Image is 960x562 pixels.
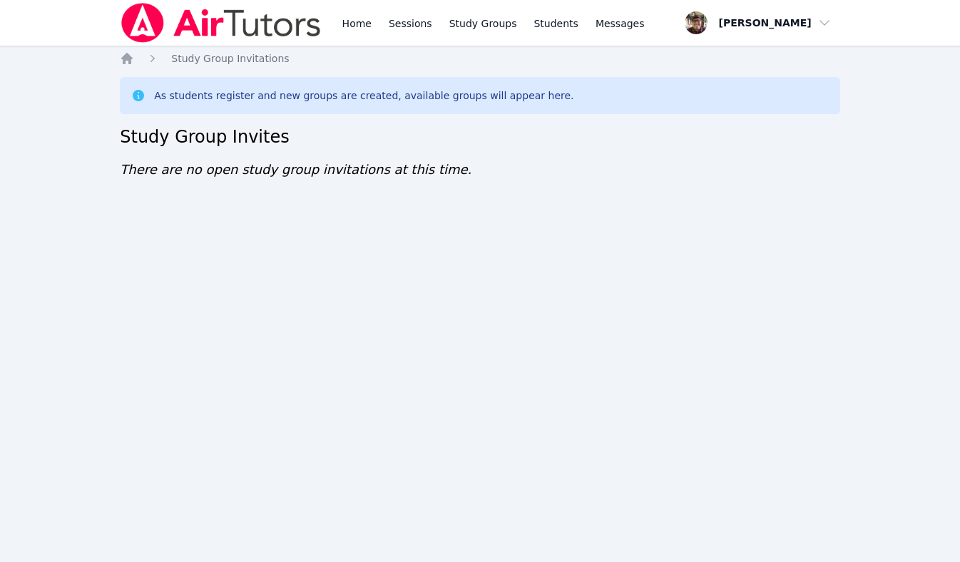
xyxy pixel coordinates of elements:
span: Study Group Invitations [171,53,289,64]
div: As students register and new groups are created, available groups will appear here. [154,88,573,103]
span: Messages [596,16,645,31]
span: There are no open study group invitations at this time. [120,162,471,177]
a: Study Group Invitations [171,51,289,66]
nav: Breadcrumb [120,51,840,66]
img: Air Tutors [120,3,322,43]
h2: Study Group Invites [120,126,840,148]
